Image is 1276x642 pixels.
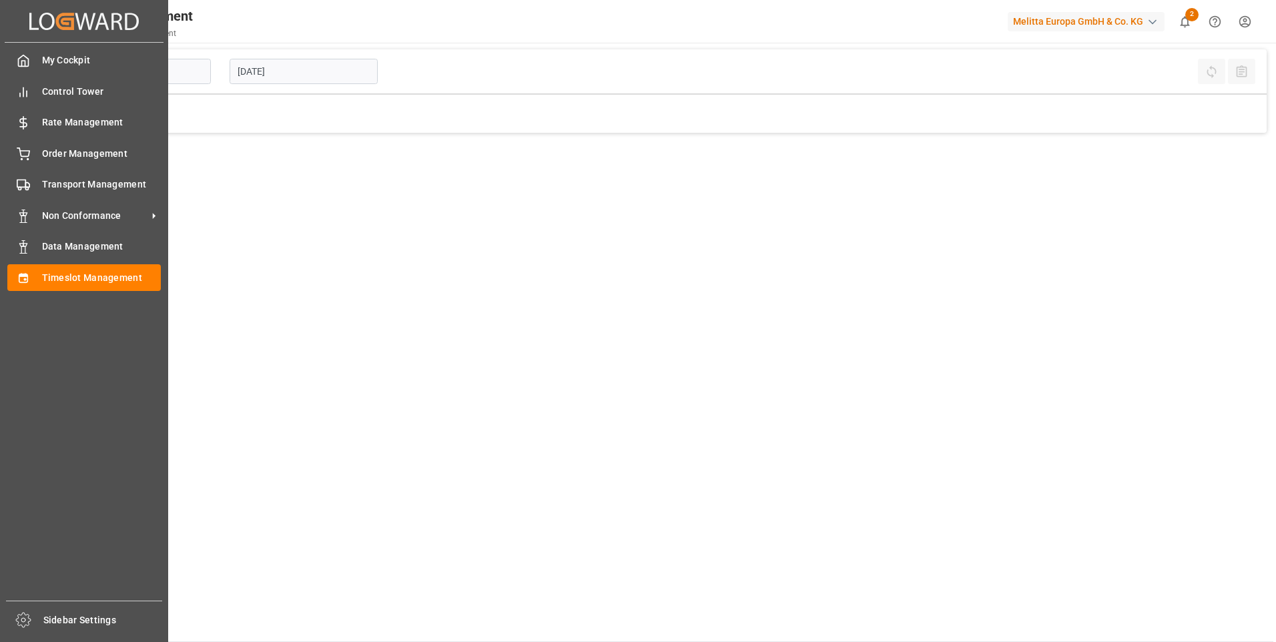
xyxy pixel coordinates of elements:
[42,85,162,99] span: Control Tower
[1170,7,1200,37] button: show 2 new notifications
[42,115,162,129] span: Rate Management
[43,613,163,627] span: Sidebar Settings
[7,234,161,260] a: Data Management
[1008,12,1165,31] div: Melitta Europa GmbH & Co. KG
[1185,8,1199,21] span: 2
[42,240,162,254] span: Data Management
[7,78,161,104] a: Control Tower
[7,47,161,73] a: My Cockpit
[42,178,162,192] span: Transport Management
[7,264,161,290] a: Timeslot Management
[7,109,161,135] a: Rate Management
[42,147,162,161] span: Order Management
[7,140,161,166] a: Order Management
[7,172,161,198] a: Transport Management
[1200,7,1230,37] button: Help Center
[1008,9,1170,34] button: Melitta Europa GmbH & Co. KG
[230,59,378,84] input: DD-MM-YYYY
[42,209,147,223] span: Non Conformance
[42,53,162,67] span: My Cockpit
[42,271,162,285] span: Timeslot Management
